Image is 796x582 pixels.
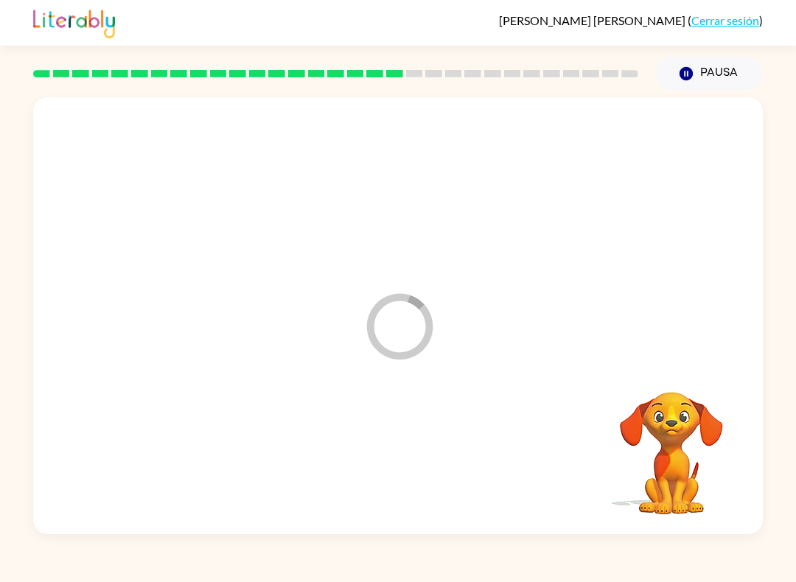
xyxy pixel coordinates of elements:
img: Literably [33,6,115,38]
span: [PERSON_NAME] [PERSON_NAME] [499,13,688,27]
button: Pausa [656,57,763,91]
a: Cerrar sesión [691,13,759,27]
video: Tu navegador debe admitir la reproducción de archivos .mp4 para usar Literably. Intenta usar otro... [598,369,745,516]
div: ( ) [499,13,763,27]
